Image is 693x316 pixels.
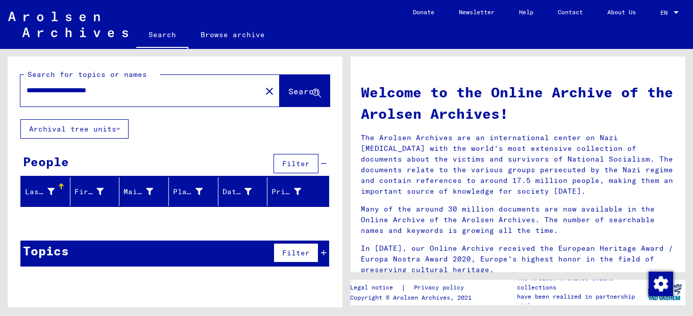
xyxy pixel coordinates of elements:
a: Legal notice [350,282,401,293]
mat-label: Search for topics or names [28,70,147,79]
span: Filter [282,248,310,257]
p: Many of the around 30 million documents are now available in the Online Archive of the Arolsen Ar... [361,204,675,236]
div: Last Name [25,187,55,197]
div: | [350,282,476,293]
div: People [23,152,69,171]
mat-header-cell: Last Name [21,177,70,206]
button: Filter [274,243,318,262]
button: Archival tree units [20,119,129,139]
div: Last Name [25,183,70,200]
span: EN [660,9,672,16]
div: Prisoner # [271,187,301,197]
h1: Welcome to the Online Archive of the Arolsen Archives! [361,82,675,124]
div: Place of Birth [173,187,203,197]
button: Search [280,75,330,107]
mat-header-cell: Maiden Name [119,177,169,206]
button: Filter [274,154,318,173]
p: Copyright © Arolsen Archives, 2021 [350,293,476,302]
mat-header-cell: Place of Birth [169,177,218,206]
p: The Arolsen Archives are an international center on Nazi [MEDICAL_DATA] with the world’s most ext... [361,133,675,197]
button: Clear [259,81,280,101]
img: Arolsen_neg.svg [8,12,128,37]
div: Prisoner # [271,183,316,200]
img: Change consent [649,272,673,296]
div: Date of Birth [222,183,267,200]
div: Place of Birth [173,183,218,200]
div: First Name [75,187,104,197]
p: The Arolsen Archives online collections [517,274,643,292]
span: Search [288,86,319,96]
mat-header-cell: Prisoner # [267,177,329,206]
mat-header-cell: Date of Birth [218,177,268,206]
div: Topics [23,242,69,260]
img: yv_logo.png [646,279,684,305]
a: Browse archive [188,22,277,47]
span: Filter [282,159,310,168]
p: have been realized in partnership with [517,292,643,310]
a: Privacy policy [406,282,476,293]
p: In [DATE], our Online Archive received the European Heritage Award / Europa Nostra Award 2020, Eu... [361,243,675,275]
div: Maiden Name [123,183,168,200]
mat-icon: close [263,85,276,97]
div: First Name [75,183,119,200]
a: Search [136,22,188,49]
div: Maiden Name [123,187,153,197]
mat-header-cell: First Name [70,177,120,206]
div: Date of Birth [222,187,252,197]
